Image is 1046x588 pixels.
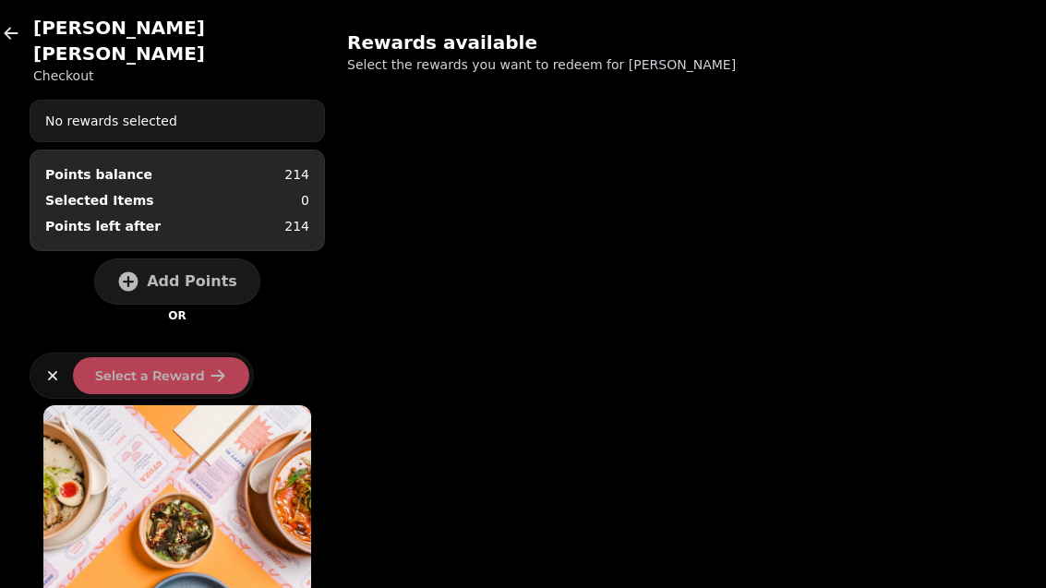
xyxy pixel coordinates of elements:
p: 214 [284,165,309,184]
p: 0 [301,191,309,210]
p: Checkout [33,66,325,85]
div: No rewards selected [30,104,324,138]
p: Selected Items [45,191,154,210]
div: Points balance [45,165,152,184]
span: [PERSON_NAME] [629,57,736,72]
button: Select a Reward [73,357,249,394]
span: Add Points [147,274,237,289]
p: OR [168,308,186,323]
button: Add Points [94,258,260,305]
h2: Rewards available [347,30,702,55]
p: Select the rewards you want to redeem for [347,55,820,74]
p: 214 [284,217,309,235]
h2: [PERSON_NAME] [PERSON_NAME] [33,15,325,66]
p: Points left after [45,217,161,235]
span: Select a Reward [95,369,205,382]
